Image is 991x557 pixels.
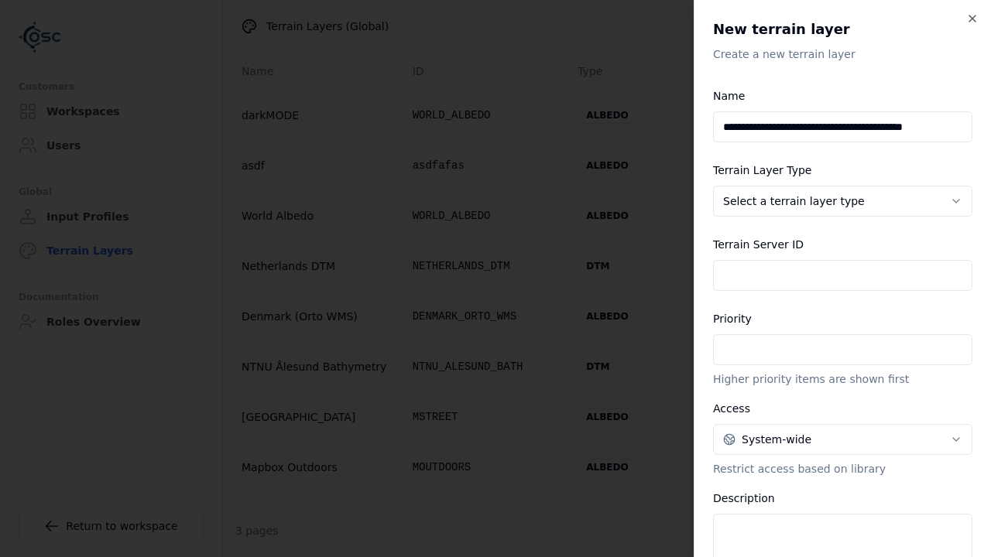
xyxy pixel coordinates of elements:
[713,46,972,62] p: Create a new terrain layer
[713,238,804,251] label: Terrain Server ID
[713,164,811,176] label: Terrain Layer Type
[713,313,752,325] label: Priority
[713,371,972,387] p: Higher priority items are shown first
[713,19,972,40] h2: New terrain layer
[713,492,775,504] label: Description
[713,461,972,477] p: Restrict access based on library
[713,402,750,415] label: Access
[713,90,745,102] label: Name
